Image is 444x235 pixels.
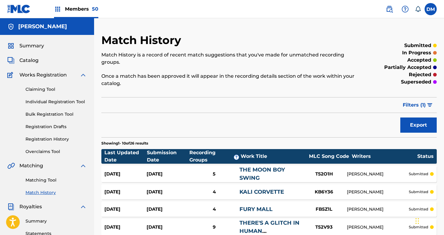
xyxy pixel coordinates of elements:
a: Overclaims Tool [25,148,87,155]
div: [DATE] [104,206,147,213]
p: submitted [409,224,428,230]
p: Showing 1 - 10 of 26 results [101,141,148,146]
span: 50 [92,6,98,12]
a: Individual Registration Tool [25,99,87,105]
div: [PERSON_NAME] [347,189,409,195]
img: help [402,5,409,13]
p: Match History is a record of recent match suggestions that you've made for unmatched recording gr... [101,51,360,66]
div: Last Updated Date [104,149,147,164]
div: [DATE] [147,206,189,213]
div: [PERSON_NAME] [347,206,409,213]
a: Registration History [25,136,87,142]
span: Works Registration [19,71,67,79]
span: Summary [19,42,44,49]
div: Recording Groups [189,149,240,164]
img: expand [80,162,87,169]
div: [PERSON_NAME] [347,171,409,177]
p: submitted [409,189,428,195]
a: Registration Drafts [25,124,87,130]
a: FURY MALL [239,206,273,213]
a: THE MOON BOY SWING [239,166,285,181]
div: [DATE] [104,171,147,178]
img: Accounts [7,23,15,30]
p: rejected [409,71,431,78]
a: Bulk Registration Tool [25,111,87,118]
div: T52O1H [301,171,347,178]
p: submitted [409,206,428,212]
div: [DATE] [104,189,147,196]
img: Royalties [7,203,15,210]
div: [DATE] [147,189,189,196]
p: submitted [404,42,431,49]
div: [DATE] [147,224,189,231]
img: expand [80,203,87,210]
div: 4 [189,189,239,196]
div: Work Title [241,153,306,160]
img: search [386,5,393,13]
img: Top Rightsholders [54,5,61,13]
img: expand [80,71,87,79]
p: in progress [402,49,431,56]
a: Matching Tool [25,177,87,183]
span: Matching [19,162,43,169]
iframe: Resource Center [427,149,444,198]
div: Notifications [415,6,421,12]
a: Public Search [383,3,395,15]
a: CatalogCatalog [7,57,39,64]
button: Filters (1) [399,97,437,113]
div: 9 [189,224,239,231]
a: Match History [25,189,87,196]
span: Royalties [19,203,42,210]
p: Once a match has been approved it will appear in the recording details section of the work within... [101,73,360,87]
div: T52V93 [301,224,347,231]
div: Help [399,3,411,15]
span: Catalog [19,57,39,64]
span: Filters ( 1 ) [403,101,426,109]
span: ? [234,155,239,160]
img: Catalog [7,57,15,64]
h2: Match History [101,33,184,47]
p: accepted [407,56,431,64]
img: Summary [7,42,15,49]
p: submitted [409,171,428,177]
div: Submission Date [147,149,189,164]
div: [PERSON_NAME] [347,224,409,230]
p: superseded [401,78,431,86]
a: KALI CORVETTE [239,189,284,195]
img: Matching [7,162,15,169]
div: 4 [189,206,239,213]
div: [DATE] [147,171,189,178]
a: Claiming Tool [25,86,87,93]
img: filter [427,103,432,107]
div: Drag [415,212,419,230]
a: Summary [25,218,87,224]
div: 5 [189,171,239,178]
span: Members [65,5,98,12]
div: User Menu [425,3,437,15]
iframe: Chat Widget [414,206,444,235]
button: Export [400,118,437,133]
div: Writers [352,153,417,160]
div: KB6Y36 [301,189,347,196]
div: Status [417,153,434,160]
div: [DATE] [104,224,147,231]
div: FB5Z1L [301,206,347,213]
img: MLC Logo [7,5,31,13]
div: MLC Song Code [306,153,352,160]
h5: TIMO ELLIS [18,23,67,30]
p: partially accepted [384,64,431,71]
a: SummarySummary [7,42,44,49]
img: Works Registration [7,71,15,79]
